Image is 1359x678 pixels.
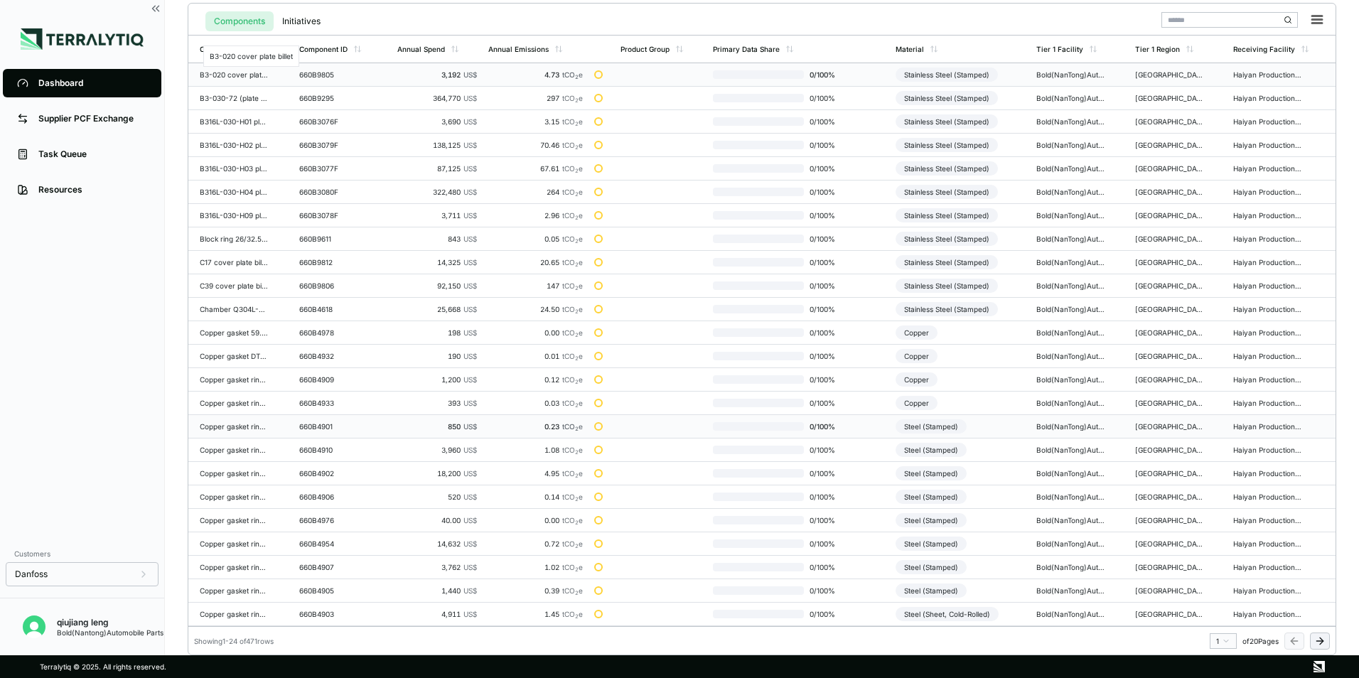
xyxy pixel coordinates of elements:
[463,164,477,173] span: US$
[488,281,583,290] div: 147
[200,422,268,431] div: Copper gasket ring 18.5/8.5*0.05
[562,117,583,126] span: tCO e
[804,235,849,243] span: 0 / 100 %
[299,117,367,126] div: 660B3076F
[575,449,579,456] sub: 2
[1036,493,1105,501] div: Bold(NanTong)Automobile Parts - [GEOGRAPHIC_DATA]
[397,563,476,571] div: 3,762
[1135,235,1203,243] div: [GEOGRAPHIC_DATA]
[896,419,967,434] div: Steel (Stamped)
[488,399,583,407] div: 0.03
[1233,352,1301,360] div: Haiyan Production CNRAQ
[397,211,476,220] div: 3,711
[200,446,268,454] div: Copper gasket ring 18/10.8*0.05
[463,141,477,149] span: US$
[397,375,476,384] div: 1,200
[299,446,367,454] div: 660B4910
[299,399,367,407] div: 660B4933
[562,70,583,79] span: tCO e
[562,422,583,431] span: tCO e
[575,168,579,174] sub: 2
[1135,258,1203,267] div: [GEOGRAPHIC_DATA]
[1036,94,1105,102] div: Bold(NanTong)Automobile Parts - [GEOGRAPHIC_DATA]
[200,539,268,548] div: Copper gasket ring 28/14*0.05
[463,539,477,548] span: US$
[804,188,849,196] span: 0 / 100 %
[488,141,583,149] div: 70.46
[575,97,579,104] sub: 2
[1036,164,1105,173] div: Bold(NanTong)Automobile Parts - [GEOGRAPHIC_DATA]
[896,161,998,176] div: Stainless Steel (Stamped)
[575,566,579,573] sub: 2
[804,422,849,431] span: 0 / 100 %
[299,45,348,53] div: Component ID
[804,516,849,524] span: 0 / 100 %
[200,94,268,102] div: B3-030-72 (plate pack）
[488,563,583,571] div: 1.02
[463,493,477,501] span: US$
[1036,281,1105,290] div: Bold(NanTong)Automobile Parts - [GEOGRAPHIC_DATA]
[562,281,583,290] span: tCO e
[299,305,367,313] div: 660B4618
[562,164,583,173] span: tCO e
[397,305,476,313] div: 25,668
[6,545,159,562] div: Customers
[1135,164,1203,173] div: [GEOGRAPHIC_DATA]
[804,469,849,478] span: 0 / 100 %
[1036,328,1105,337] div: Bold(NanTong)Automobile Parts - [GEOGRAPHIC_DATA]
[562,211,583,220] span: tCO e
[1036,352,1105,360] div: Bold(NanTong)Automobile Parts - [GEOGRAPHIC_DATA]
[896,208,998,222] div: Stainless Steel (Stamped)
[200,141,268,149] div: B316L-030-H02 plate with copper
[1135,281,1203,290] div: [GEOGRAPHIC_DATA]
[463,422,477,431] span: US$
[299,258,367,267] div: 660B9812
[562,94,583,102] span: tCO e
[896,45,924,53] div: Material
[896,91,998,105] div: Stainless Steel (Stamped)
[397,141,476,149] div: 138,125
[575,332,579,338] sub: 2
[575,262,579,268] sub: 2
[397,422,476,431] div: 850
[463,305,477,313] span: US$
[1216,637,1230,645] div: 1
[1135,211,1203,220] div: [GEOGRAPHIC_DATA]
[200,235,268,243] div: Block ring 26/32.5*3.1（D304Q136)
[1233,586,1301,595] div: Haiyan Production CNRAQ
[463,516,477,524] span: US$
[562,141,583,149] span: tCO e
[896,114,998,129] div: Stainless Steel (Stamped)
[1036,563,1105,571] div: Bold(NanTong)Automobile Parts - [GEOGRAPHIC_DATA]
[562,352,583,360] span: tCO e
[575,426,579,432] sub: 2
[200,563,268,571] div: Copper gasket ring 28/16*0.05
[562,258,583,267] span: tCO e
[1036,141,1105,149] div: Bold(NanTong)Automobile Parts - [GEOGRAPHIC_DATA]
[397,539,476,548] div: 14,632
[1036,539,1105,548] div: Bold(NanTong)Automobile Parts - [GEOGRAPHIC_DATA]
[299,422,367,431] div: 660B4901
[397,164,476,173] div: 87,125
[1233,235,1301,243] div: Haiyan Production CNRAQ
[200,469,268,478] div: Copper gasket ring 24/14*0.05
[562,188,583,196] span: tCO e
[1135,375,1203,384] div: [GEOGRAPHIC_DATA]
[299,563,367,571] div: 660B4907
[1135,493,1203,501] div: [GEOGRAPHIC_DATA]
[15,569,48,580] span: Danfoss
[274,11,329,31] button: Initiatives
[200,188,268,196] div: B316L-030-H04 plate with copper
[804,493,849,501] span: 0 / 100 %
[488,328,583,337] div: 0.00
[463,469,477,478] span: US$
[397,258,476,267] div: 14,325
[1135,469,1203,478] div: [GEOGRAPHIC_DATA]
[488,375,583,384] div: 0.12
[1135,141,1203,149] div: [GEOGRAPHIC_DATA]
[1233,94,1301,102] div: Haiyan Production CNRAQ
[1233,45,1295,53] div: Receiving Facility
[397,94,476,102] div: 364,770
[463,258,477,267] span: US$
[562,399,583,407] span: tCO e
